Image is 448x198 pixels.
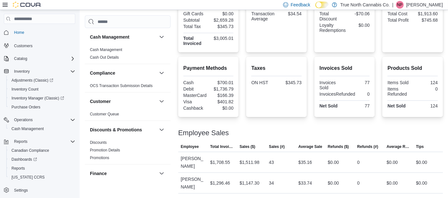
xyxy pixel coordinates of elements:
[210,106,234,111] div: $0.00
[416,158,427,166] div: $0.00
[298,179,312,187] div: $33.74
[9,94,67,102] a: Inventory Manager (Classic)
[9,103,75,111] span: Purchase Orders
[1,28,78,37] button: Home
[85,139,171,164] div: Discounts & Promotions
[183,86,207,92] div: Debit
[11,87,39,92] span: Inventory Count
[183,36,202,46] strong: Total Invoiced
[357,158,360,166] div: 0
[85,110,171,121] div: Customer
[396,1,404,9] div: Noah Pollock
[90,170,107,177] h3: Finance
[9,165,27,172] a: Reports
[9,94,75,102] span: Inventory Manager (Classic)
[387,80,411,85] div: Items Sold
[210,99,234,104] div: $401.82
[85,82,171,92] div: Compliance
[340,1,390,9] p: True North Cannabis Co.
[11,186,75,194] span: Settings
[90,170,157,177] button: Finance
[9,103,43,111] a: Purchase Orders
[1,41,78,50] button: Customers
[183,64,234,72] h2: Payment Methods
[90,140,107,145] a: Discounts
[346,11,370,16] div: -$70.06
[251,11,275,21] div: Transaction Average
[9,85,75,93] span: Inventory Count
[210,11,234,16] div: $0.00
[9,77,56,84] a: Adjustments (Classic)
[239,179,259,187] div: $1,147.30
[158,98,165,105] button: Customer
[9,125,75,133] span: Cash Management
[14,43,33,48] span: Customers
[158,69,165,77] button: Compliance
[416,179,427,187] div: $0.00
[90,98,111,105] h3: Customer
[90,112,119,117] span: Customer Queue
[9,147,52,154] a: Canadian Compliance
[397,1,403,9] span: NP
[11,78,53,83] span: Adjustments (Classic)
[414,86,438,92] div: 0
[85,46,171,64] div: Cash Management
[6,164,78,173] button: Reports
[387,18,411,23] div: Total Profit
[90,70,157,76] button: Compliance
[90,47,122,52] span: Cash Management
[11,42,35,50] a: Customers
[392,1,393,9] p: |
[414,18,438,23] div: $745.68
[387,86,411,97] div: Items Refunded
[183,18,207,23] div: Subtotal
[178,152,208,172] div: [PERSON_NAME]
[9,147,75,154] span: Canadian Compliance
[11,175,45,180] span: [US_STATE] CCRS
[269,179,274,187] div: 34
[346,103,370,108] div: 77
[239,144,255,149] span: Sales ($)
[328,179,339,187] div: $0.00
[14,117,33,122] span: Operations
[269,158,274,166] div: 43
[387,103,406,108] strong: Net Sold
[210,80,234,85] div: $700.01
[251,80,275,85] div: ON HST
[346,80,370,85] div: 77
[416,144,424,149] span: Tips
[11,105,40,110] span: Purchase Orders
[210,93,234,98] div: $166.39
[183,80,207,85] div: Cash
[1,186,78,195] button: Settings
[414,11,438,16] div: $1,913.60
[210,179,230,187] div: $1,296.46
[251,64,302,72] h2: Taxes
[6,103,78,112] button: Purchase Orders
[11,126,44,131] span: Cash Management
[319,103,338,108] strong: Net Sold
[90,148,120,152] a: Promotion Details
[210,36,234,41] div: $3,005.01
[11,55,75,62] span: Catalog
[13,2,41,8] img: Cova
[1,67,78,76] button: Inventory
[178,129,229,137] h3: Employee Sales
[11,138,75,145] span: Reports
[11,96,64,101] span: Inventory Manager (Classic)
[14,56,27,61] span: Catalog
[319,11,343,21] div: Total Discount
[348,23,370,28] div: $0.00
[328,158,339,166] div: $0.00
[6,76,78,85] a: Adjustments (Classic)
[11,41,75,49] span: Customers
[90,34,129,40] h3: Cash Management
[90,156,109,160] a: Promotions
[357,144,378,149] span: Refunds (#)
[6,155,78,164] a: Dashboards
[6,146,78,155] button: Canadian Compliance
[210,158,230,166] div: $1,708.55
[1,137,78,146] button: Reports
[9,85,41,93] a: Inventory Count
